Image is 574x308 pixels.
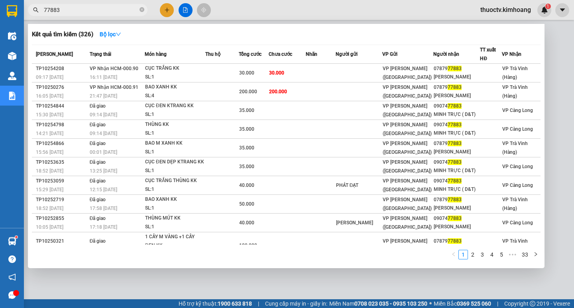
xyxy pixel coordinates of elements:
[448,178,462,184] span: 77883
[239,182,254,188] span: 40.000
[90,216,106,221] span: Đã giao
[36,93,63,99] span: 16:05 [DATE]
[15,236,18,238] sup: 1
[487,250,497,259] li: 4
[433,51,459,57] span: Người nhận
[90,159,106,165] span: Đã giao
[502,164,533,169] span: VP Càng Long
[90,238,106,244] span: Đã giao
[36,177,87,185] div: TP10253059
[145,64,205,73] div: CỤC TRẮNG KK
[145,158,205,167] div: CỤC ĐEN DẸP KTRANG KK
[506,250,519,259] span: •••
[434,204,480,212] div: [PERSON_NAME]
[383,103,432,118] span: VP [PERSON_NAME] ([GEOGRAPHIC_DATA])
[448,159,462,165] span: 77883
[531,250,541,259] button: right
[145,83,205,92] div: BAO XANH KK
[36,75,63,80] span: 09:17 [DATE]
[488,250,496,259] a: 4
[32,30,93,39] h3: Kết quả tìm kiếm ( 326 )
[434,92,480,100] div: [PERSON_NAME]
[448,238,462,244] span: 77883
[468,250,477,259] a: 2
[448,197,462,202] span: 77883
[468,250,478,259] li: 2
[36,187,63,192] span: 15:29 [DATE]
[434,223,480,231] div: [PERSON_NAME]
[93,28,128,41] button: Bộ lọcdown
[36,158,87,167] div: TP10253635
[448,216,462,221] span: 77883
[502,126,533,132] span: VP Càng Long
[145,139,205,148] div: BAO M XANH KK
[145,110,205,119] div: SL: 1
[239,201,254,207] span: 50.000
[90,197,106,202] span: Đã giao
[497,250,506,259] li: 5
[90,131,117,136] span: 09:14 [DATE]
[502,51,521,57] span: VP Nhận
[239,51,261,57] span: Tổng cước
[434,102,480,110] div: 09074
[434,65,480,73] div: 07879
[145,102,205,110] div: CỤC ĐEN KTRANG KK
[502,108,533,113] span: VP Càng Long
[239,220,254,226] span: 40.000
[434,73,480,81] div: [PERSON_NAME]
[459,250,468,259] a: 1
[497,250,506,259] a: 5
[519,250,531,259] a: 33
[90,141,106,146] span: Đã giao
[205,51,220,57] span: Thu hộ
[383,84,432,99] span: VP [PERSON_NAME] ([GEOGRAPHIC_DATA])
[269,89,287,94] span: 200.000
[531,250,541,259] li: Next Page
[7,5,17,17] img: logo-vxr
[8,255,16,263] span: question-circle
[145,233,205,250] div: 1 CÂY M VÀNG +1 CÂY ĐEN KK
[502,66,528,80] span: VP Trà Vinh (Hàng)
[90,149,117,155] span: 00:01 [DATE]
[116,31,121,37] span: down
[239,89,257,94] span: 200.000
[36,112,63,118] span: 15:30 [DATE]
[36,237,87,245] div: TP10250321
[36,139,87,148] div: TP10254866
[145,223,205,231] div: SL: 1
[382,51,397,57] span: VP Gửi
[36,65,87,73] div: TP10254208
[90,103,106,109] span: Đã giao
[336,219,382,227] div: [PERSON_NAME]
[383,159,432,174] span: VP [PERSON_NAME] ([GEOGRAPHIC_DATA])
[239,145,254,151] span: 35.000
[434,83,480,92] div: 07879
[383,216,432,230] span: VP [PERSON_NAME] ([GEOGRAPHIC_DATA])
[239,70,254,76] span: 30.000
[434,196,480,204] div: 07879
[502,182,533,188] span: VP Càng Long
[502,220,533,226] span: VP Càng Long
[434,139,480,148] div: 07879
[8,291,16,299] span: message
[434,185,480,194] div: MINH TRỰC ( D&T)
[451,252,456,257] span: left
[36,51,73,57] span: [PERSON_NAME]
[448,103,462,109] span: 77883
[434,237,480,245] div: 07879
[140,6,144,14] span: close-circle
[448,141,462,146] span: 77883
[145,177,205,185] div: CỤC TRẮNG THÙNG KK
[8,52,16,60] img: warehouse-icon
[36,196,87,204] div: TP10252719
[383,197,432,211] span: VP [PERSON_NAME] ([GEOGRAPHIC_DATA])
[44,6,138,14] input: Tìm tên, số ĐT hoặc mã đơn
[239,108,254,113] span: 35.000
[8,72,16,80] img: warehouse-icon
[33,7,39,13] span: search
[306,51,317,57] span: Nhãn
[90,75,117,80] span: 16:11 [DATE]
[8,273,16,281] span: notification
[8,32,16,40] img: warehouse-icon
[100,31,121,37] strong: Bộ lọc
